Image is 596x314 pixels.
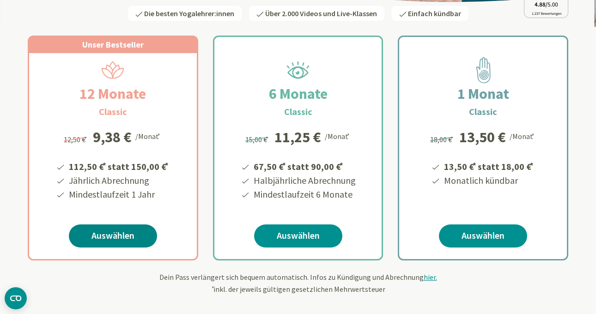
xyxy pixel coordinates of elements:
span: Über 2.000 Videos und Live-Klassen [265,9,377,18]
a: Auswählen [69,224,157,248]
div: /Monat [135,130,162,142]
a: Auswählen [439,224,527,248]
h3: Classic [99,105,127,119]
li: 67,50 € statt 90,00 € [252,158,356,174]
span: 18,00 € [430,135,455,144]
li: Monatlich kündbar [443,174,535,187]
div: /Monat [510,130,536,142]
a: Auswählen [254,224,342,248]
li: Halbjährliche Abrechnung [252,174,356,187]
span: Einfach kündbar [408,9,461,18]
li: 112,50 € statt 150,00 € [67,158,170,174]
li: Jährlich Abrechnung [67,174,170,187]
span: Die besten Yogalehrer:innen [144,9,234,18]
h2: 12 Monate [57,83,168,105]
div: Dein Pass verlängert sich bequem automatisch. Infos zu Kündigung und Abrechnung [28,272,568,295]
h3: Classic [284,105,312,119]
div: /Monat [325,130,351,142]
div: 9,38 € [93,130,132,145]
h3: Classic [469,105,497,119]
span: 15,00 € [245,135,270,144]
span: Unser Bestseller [82,39,144,50]
li: Mindestlaufzeit 6 Monate [252,187,356,201]
li: 13,50 € statt 18,00 € [443,158,535,174]
div: 13,50 € [459,130,506,145]
div: 11,25 € [274,130,321,145]
span: hier. [424,272,437,282]
span: inkl. der jeweils gültigen gesetzlichen Mehrwertsteuer [211,284,385,294]
button: CMP-Widget öffnen [5,287,27,309]
h2: 6 Monate [247,83,350,105]
li: Mindestlaufzeit 1 Jahr [67,187,170,201]
span: 12,50 € [64,135,88,144]
h2: 1 Monat [435,83,531,105]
